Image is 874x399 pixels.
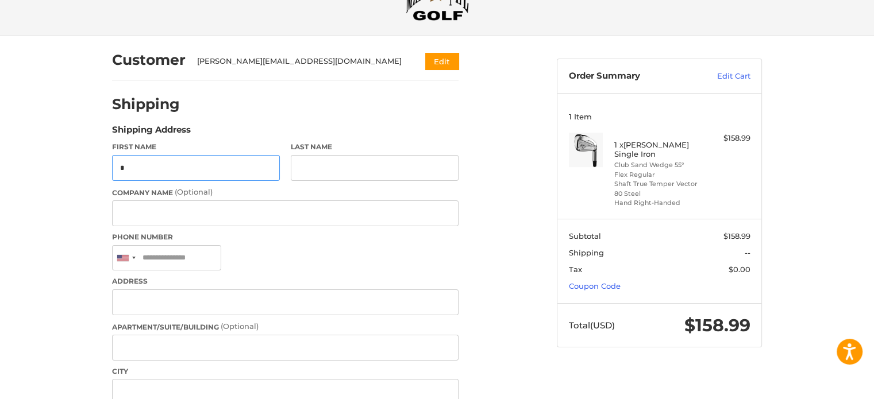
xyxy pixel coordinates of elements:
[692,71,750,82] a: Edit Cart
[723,231,750,241] span: $158.99
[569,231,601,241] span: Subtotal
[684,315,750,336] span: $158.99
[197,56,403,67] div: [PERSON_NAME][EMAIL_ADDRESS][DOMAIN_NAME]
[705,133,750,144] div: $158.99
[614,170,702,180] li: Flex Regular
[112,142,280,152] label: First Name
[569,112,750,121] h3: 1 Item
[175,187,213,196] small: (Optional)
[221,321,259,331] small: (Optional)
[112,232,459,242] label: Phone Number
[614,179,702,198] li: Shaft True Temper Vector 80 Steel
[112,321,459,332] label: Apartment/Suite/Building
[425,53,459,69] button: Edit
[614,160,702,170] li: Club Sand Wedge 55°
[569,281,621,290] a: Coupon Code
[729,265,750,274] span: $0.00
[112,123,191,142] legend: Shipping Address
[614,140,702,159] h4: 1 x [PERSON_NAME] Single Iron
[569,248,604,257] span: Shipping
[112,51,186,69] h2: Customer
[113,246,139,270] div: United States: +1
[291,142,459,152] label: Last Name
[614,198,702,208] li: Hand Right-Handed
[112,95,180,113] h2: Shipping
[745,248,750,257] span: --
[569,265,582,274] span: Tax
[569,71,692,82] h3: Order Summary
[112,276,459,286] label: Address
[569,320,615,331] span: Total (USD)
[112,366,459,377] label: City
[112,187,459,198] label: Company Name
